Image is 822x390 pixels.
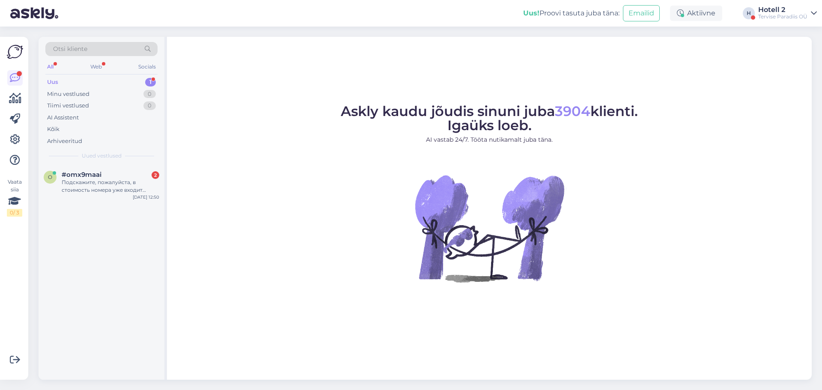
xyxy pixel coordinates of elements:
[523,9,539,17] b: Uus!
[7,209,22,217] div: 0 / 3
[47,113,79,122] div: AI Assistent
[758,6,807,13] div: Hotell 2
[7,44,23,60] img: Askly Logo
[758,13,807,20] div: Tervise Paradiis OÜ
[145,78,156,86] div: 1
[47,101,89,110] div: Tiimi vestlused
[743,7,755,19] div: H
[523,8,619,18] div: Proovi tasuta juba täna:
[62,171,101,179] span: #omx9maai
[62,179,159,194] div: Подскажите, пожалуйста, в стоимость номера уже входит завтрак и вход в аквапарк?
[47,137,82,146] div: Arhiveeritud
[758,6,817,20] a: Hotell 2Tervise Paradiis OÜ
[670,6,722,21] div: Aktiivne
[47,78,58,86] div: Uus
[623,5,660,21] button: Emailid
[82,152,122,160] span: Uued vestlused
[7,178,22,217] div: Vaata siia
[341,103,638,134] span: Askly kaudu jõudis sinuni juba klienti. Igaüks loeb.
[152,171,159,179] div: 2
[143,101,156,110] div: 0
[89,61,104,72] div: Web
[48,174,52,180] span: o
[47,125,60,134] div: Kõik
[143,90,156,98] div: 0
[341,135,638,144] p: AI vastab 24/7. Tööta nutikamalt juba täna.
[412,151,566,305] img: No Chat active
[137,61,158,72] div: Socials
[45,61,55,72] div: All
[53,45,87,54] span: Otsi kliente
[47,90,89,98] div: Minu vestlused
[555,103,590,119] span: 3904
[133,194,159,200] div: [DATE] 12:50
